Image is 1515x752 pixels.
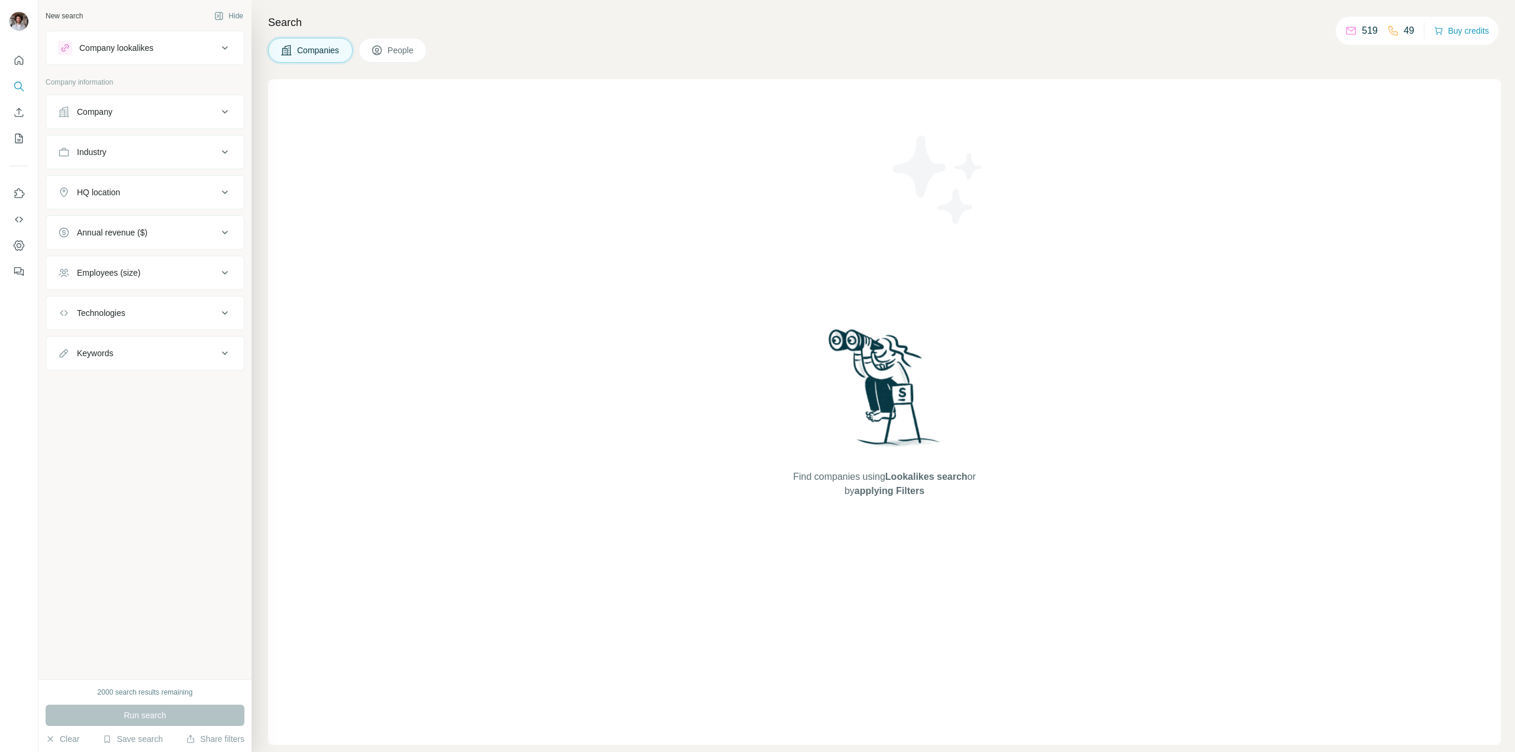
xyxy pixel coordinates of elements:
[388,44,415,56] span: People
[823,326,946,458] img: Surfe Illustration - Woman searching with binoculars
[77,106,112,118] div: Company
[9,50,28,71] button: Quick start
[46,178,244,206] button: HQ location
[46,98,244,126] button: Company
[46,218,244,247] button: Annual revenue ($)
[9,183,28,204] button: Use Surfe on LinkedIn
[9,76,28,97] button: Search
[77,347,113,359] div: Keywords
[77,267,140,279] div: Employees (size)
[297,44,340,56] span: Companies
[206,7,252,25] button: Hide
[46,34,244,62] button: Company lookalikes
[79,42,153,54] div: Company lookalikes
[9,261,28,282] button: Feedback
[1404,24,1414,38] p: 49
[46,339,244,367] button: Keywords
[77,146,107,158] div: Industry
[855,486,924,496] span: applying Filters
[9,235,28,256] button: Dashboard
[885,472,968,482] span: Lookalikes search
[9,128,28,149] button: My lists
[98,687,193,698] div: 2000 search results remaining
[46,11,83,21] div: New search
[9,12,28,31] img: Avatar
[77,227,147,238] div: Annual revenue ($)
[77,307,125,319] div: Technologies
[46,299,244,327] button: Technologies
[186,733,244,745] button: Share filters
[46,138,244,166] button: Industry
[9,102,28,123] button: Enrich CSV
[46,77,244,88] p: Company information
[885,127,991,233] img: Surfe Illustration - Stars
[46,733,79,745] button: Clear
[268,14,1501,31] h4: Search
[102,733,163,745] button: Save search
[1362,24,1378,38] p: 519
[77,186,120,198] div: HQ location
[1434,22,1489,39] button: Buy credits
[46,259,244,287] button: Employees (size)
[9,209,28,230] button: Use Surfe API
[789,470,979,498] span: Find companies using or by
